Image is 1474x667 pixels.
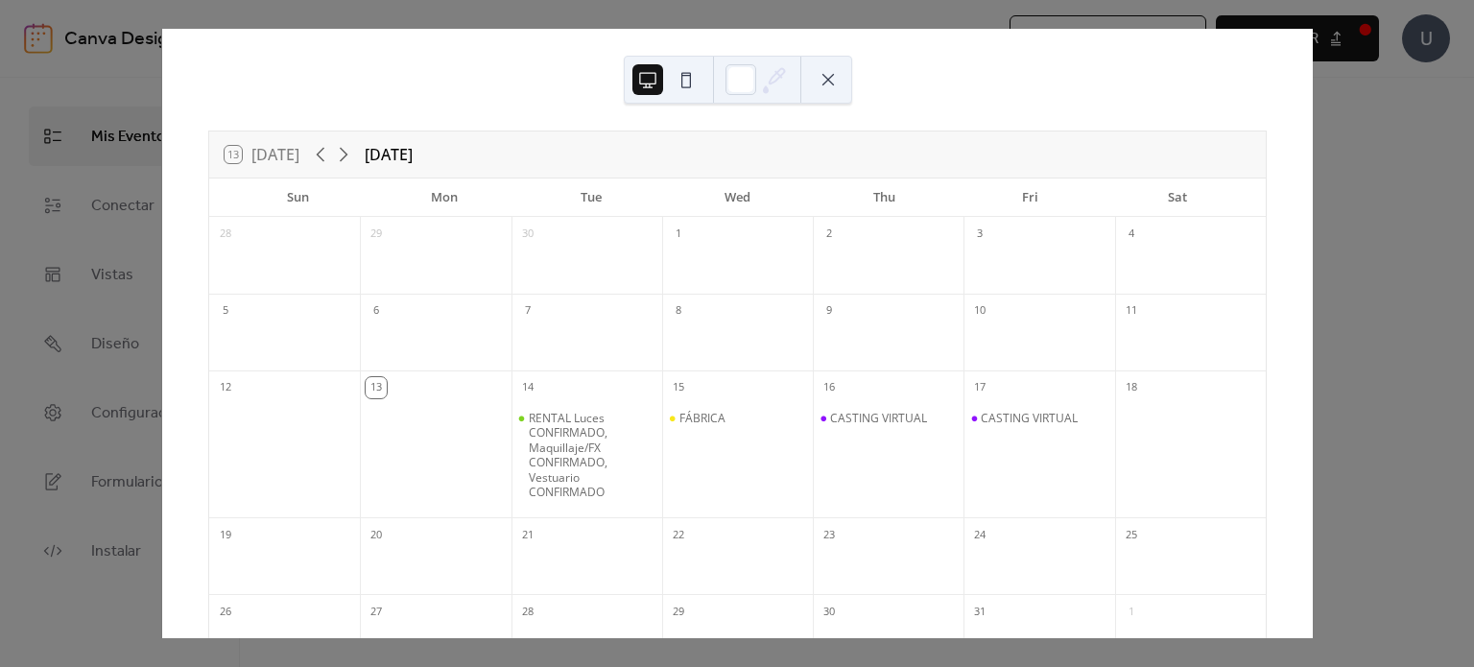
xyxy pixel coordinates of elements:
[958,179,1105,217] div: Fri
[963,411,1114,426] div: CASTING VIRTUAL
[969,601,990,622] div: 31
[366,524,387,545] div: 20
[215,377,236,398] div: 12
[215,300,236,322] div: 5
[679,411,725,426] div: FÁBRICA
[969,377,990,398] div: 17
[969,224,990,245] div: 3
[1121,300,1142,322] div: 11
[215,601,236,622] div: 26
[1121,524,1142,545] div: 25
[819,377,840,398] div: 16
[1104,179,1250,217] div: Sat
[529,411,654,501] div: RENTAL Luces CONFIRMADO, Maquillaje/FX CONFIRMADO, Vestuario CONFIRMADO
[819,224,840,245] div: 2
[969,524,990,545] div: 24
[215,224,236,245] div: 28
[366,224,387,245] div: 29
[668,524,689,545] div: 22
[811,179,958,217] div: Thu
[819,300,840,322] div: 9
[662,411,813,426] div: FÁBRICA
[511,411,662,501] div: RENTAL Luces CONFIRMADO, Maquillaje/FX CONFIRMADO, Vestuario CONFIRMADO
[819,601,840,622] div: 30
[668,377,689,398] div: 15
[981,411,1078,426] div: CASTING VIRTUAL
[819,524,840,545] div: 23
[517,300,538,322] div: 7
[664,179,811,217] div: Wed
[517,224,538,245] div: 30
[1121,377,1142,398] div: 18
[225,179,371,217] div: Sun
[366,601,387,622] div: 27
[371,179,518,217] div: Mon
[517,179,664,217] div: Tue
[517,601,538,622] div: 28
[365,143,413,166] div: [DATE]
[215,524,236,545] div: 19
[517,377,538,398] div: 14
[668,601,689,622] div: 29
[668,300,689,322] div: 8
[366,300,387,322] div: 6
[1121,601,1142,622] div: 1
[969,300,990,322] div: 10
[830,411,927,426] div: CASTING VIRTUAL
[668,224,689,245] div: 1
[517,524,538,545] div: 21
[1121,224,1142,245] div: 4
[813,411,963,426] div: CASTING VIRTUAL
[366,377,387,398] div: 13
